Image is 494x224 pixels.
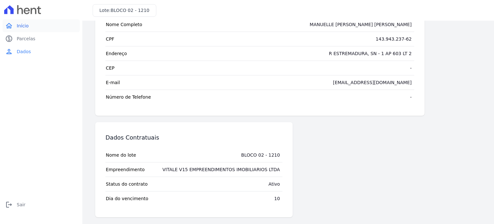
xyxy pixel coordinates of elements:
[162,166,280,173] div: VITALE V15 EMPREENDIMENTOS IMOBILIARIOS LTDA
[106,181,148,187] span: Status do contrato
[106,79,120,86] span: E-mail
[410,65,412,71] div: -
[17,35,35,42] span: Parcelas
[3,45,80,58] a: personDados
[106,50,127,57] span: Endereço
[106,166,145,173] span: Empreendimento
[329,50,412,57] div: R ESTREMADURA, SN - 1 AP 603 LT 2
[410,94,412,100] div: -
[105,134,159,141] h3: Dados Contratuais
[17,23,29,29] span: Início
[5,35,13,43] i: paid
[5,48,13,55] i: person
[106,152,136,158] span: Nome do lote
[241,152,280,158] div: BLOCO 02 - 1210
[3,32,80,45] a: paidParcelas
[333,79,412,86] div: [EMAIL_ADDRESS][DOMAIN_NAME]
[269,181,280,187] div: Ativo
[310,21,412,28] div: MANUELLE [PERSON_NAME] [PERSON_NAME]
[5,201,13,209] i: logout
[274,195,280,202] div: 10
[106,94,151,100] span: Número de Telefone
[111,8,150,13] span: BLOCO 02 - 1210
[3,19,80,32] a: homeInício
[17,201,25,208] span: Sair
[106,21,142,28] span: Nome Completo
[3,198,80,211] a: logoutSair
[17,48,31,55] span: Dados
[99,7,150,14] h3: Lote:
[5,22,13,30] i: home
[376,36,412,42] div: 143.943.237-62
[106,36,114,42] span: CPF
[106,195,148,202] span: Dia do vencimento
[106,65,114,71] span: CEP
